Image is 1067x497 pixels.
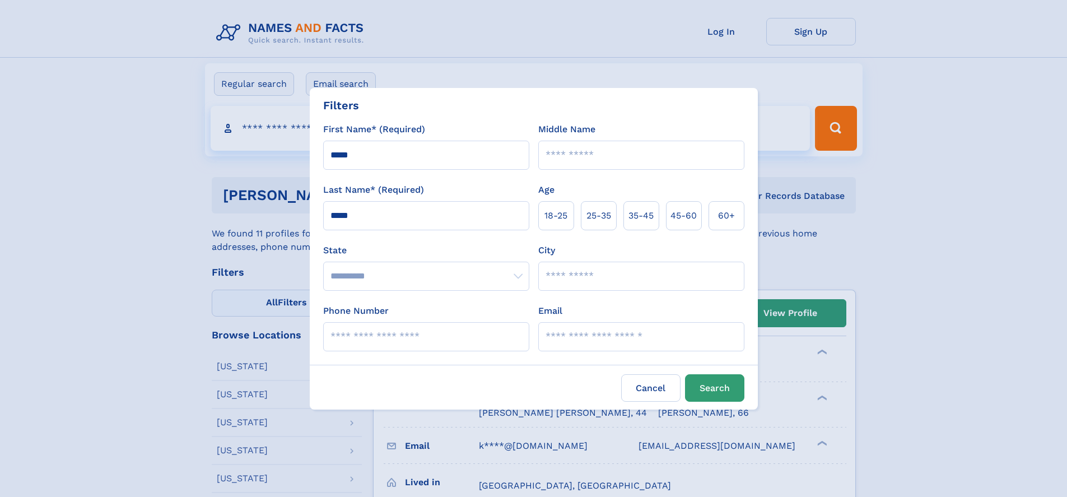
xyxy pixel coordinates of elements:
span: 25‑35 [586,209,611,222]
span: 45‑60 [670,209,697,222]
button: Search [685,374,744,402]
label: State [323,244,529,257]
div: Filters [323,97,359,114]
label: City [538,244,555,257]
label: Email [538,304,562,318]
label: Middle Name [538,123,595,136]
label: Last Name* (Required) [323,183,424,197]
span: 18‑25 [544,209,567,222]
label: Phone Number [323,304,389,318]
label: Cancel [621,374,681,402]
label: Age [538,183,555,197]
span: 35‑45 [628,209,654,222]
label: First Name* (Required) [323,123,425,136]
span: 60+ [718,209,735,222]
